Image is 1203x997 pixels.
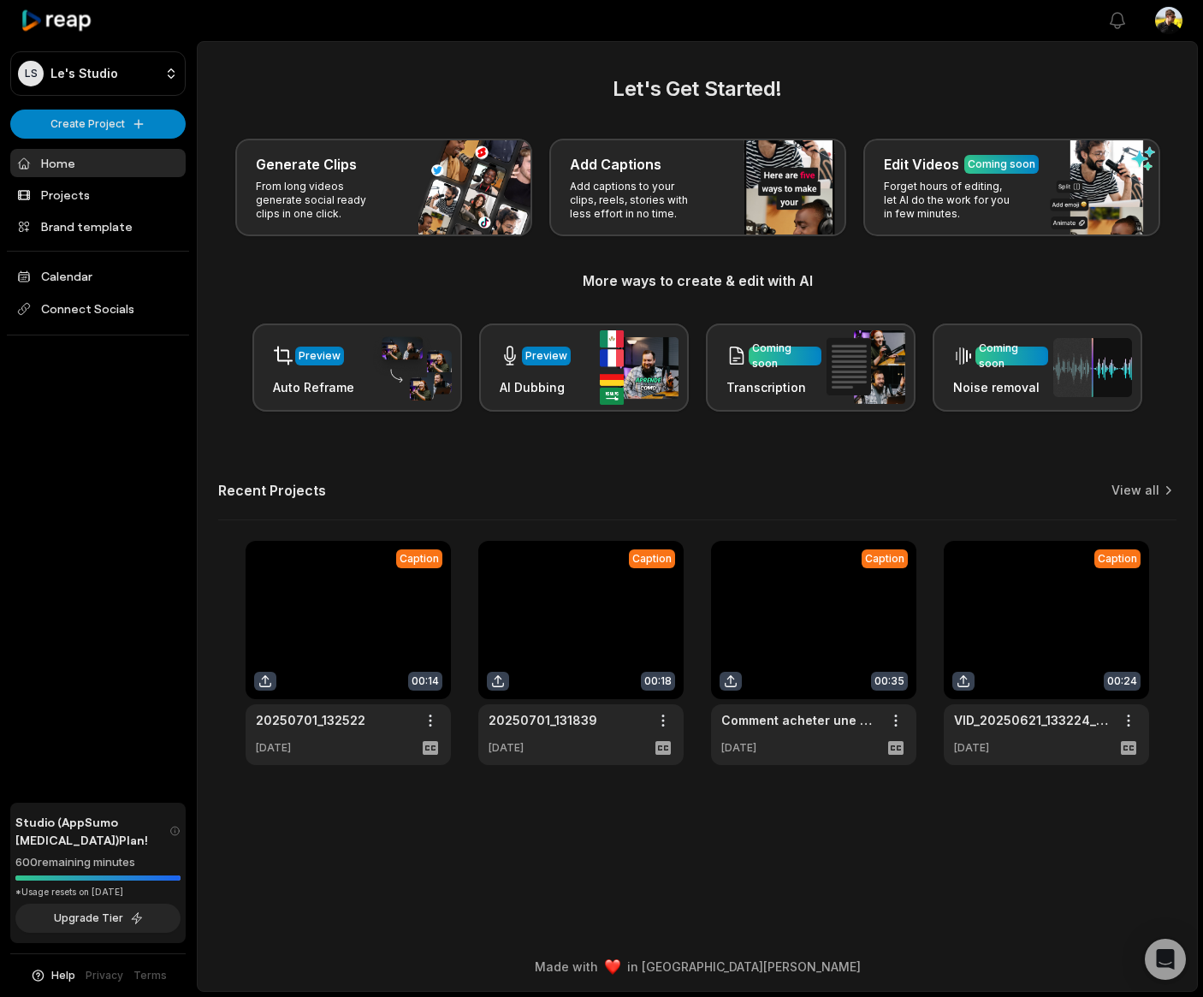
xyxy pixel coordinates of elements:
img: auto_reframe.png [373,335,452,401]
h2: Let's Get Started! [218,74,1176,104]
div: LS [18,61,44,86]
h3: AI Dubbing [500,378,571,396]
a: 20250701_132522 [256,711,365,729]
div: Open Intercom Messenger [1145,939,1186,980]
h3: Noise removal [953,378,1048,396]
img: ai_dubbing.png [600,330,679,405]
h3: Add Captions [570,154,661,175]
button: Upgrade Tier [15,904,181,933]
p: Le's Studio [50,66,118,81]
a: 20250701_131839 [489,711,597,729]
p: Add captions to your clips, reels, stories with less effort in no time. [570,180,702,221]
a: Comment acheter une gousse de vanille de qualité [721,711,879,729]
a: VID_20250621_133224_HDR10PLUS [954,711,1111,729]
img: noise_removal.png [1053,338,1132,397]
div: 600 remaining minutes [15,854,181,871]
a: Terms [133,968,167,983]
h3: More ways to create & edit with AI [218,270,1176,291]
div: Coming soon [752,341,818,371]
a: View all [1111,482,1159,499]
div: *Usage resets on [DATE] [15,886,181,899]
a: Privacy [86,968,123,983]
h3: Auto Reframe [273,378,354,396]
button: Help [30,968,75,983]
span: Studio (AppSumo [MEDICAL_DATA]) Plan! [15,813,169,849]
span: Connect Socials [10,294,186,324]
h3: Generate Clips [256,154,357,175]
div: Made with in [GEOGRAPHIC_DATA][PERSON_NAME] [213,958,1182,976]
p: From long videos generate social ready clips in one click. [256,180,388,221]
button: Create Project [10,110,186,139]
a: Home [10,149,186,177]
div: Coming soon [979,341,1045,371]
a: Projects [10,181,186,209]
p: Forget hours of editing, let AI do the work for you in few minutes. [884,180,1016,221]
div: Preview [299,348,341,364]
h2: Recent Projects [218,482,326,499]
img: transcription.png [827,330,905,404]
div: Coming soon [968,157,1035,172]
h3: Edit Videos [884,154,959,175]
div: Preview [525,348,567,364]
a: Calendar [10,262,186,290]
a: Brand template [10,212,186,240]
span: Help [51,968,75,983]
img: heart emoji [605,959,620,975]
h3: Transcription [726,378,821,396]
